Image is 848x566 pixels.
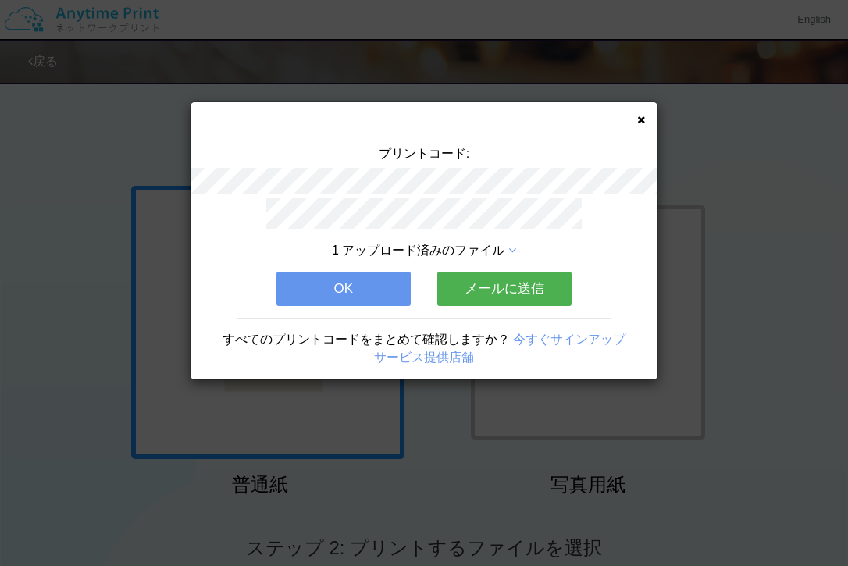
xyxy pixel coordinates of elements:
button: メールに送信 [437,272,572,306]
span: 1 アップロード済みのファイル [332,244,504,257]
a: 今すぐサインアップ [513,333,625,346]
button: OK [276,272,411,306]
span: プリントコード: [379,147,469,160]
a: サービス提供店舗 [374,351,474,364]
span: すべてのプリントコードをまとめて確認しますか？ [223,333,510,346]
